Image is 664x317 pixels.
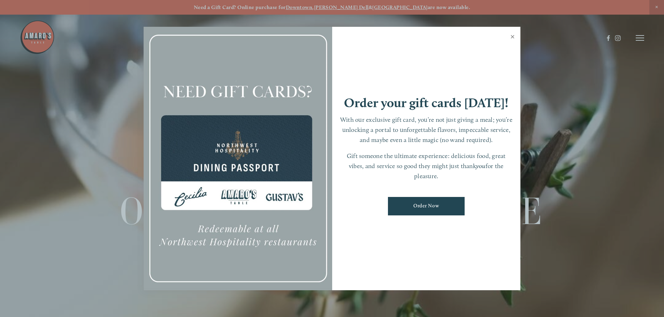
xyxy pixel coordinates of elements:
p: Gift someone the ultimate experience: delicious food, great vibes, and service so good they might... [339,151,514,181]
h1: Order your gift cards [DATE]! [344,96,509,109]
a: Close [506,28,519,47]
p: With our exclusive gift card, you’re not just giving a meal; you’re unlocking a portal to unforge... [339,115,514,145]
em: you [476,162,486,169]
a: Order Now [388,197,465,215]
